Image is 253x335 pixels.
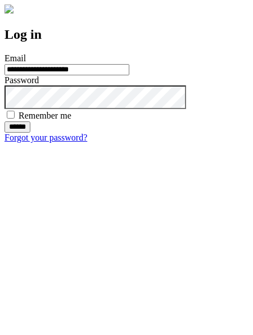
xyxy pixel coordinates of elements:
[19,111,71,120] label: Remember me
[4,27,249,42] h2: Log in
[4,4,13,13] img: logo-4e3dc11c47720685a147b03b5a06dd966a58ff35d612b21f08c02c0306f2b779.png
[4,75,39,85] label: Password
[4,53,26,63] label: Email
[4,133,87,142] a: Forgot your password?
